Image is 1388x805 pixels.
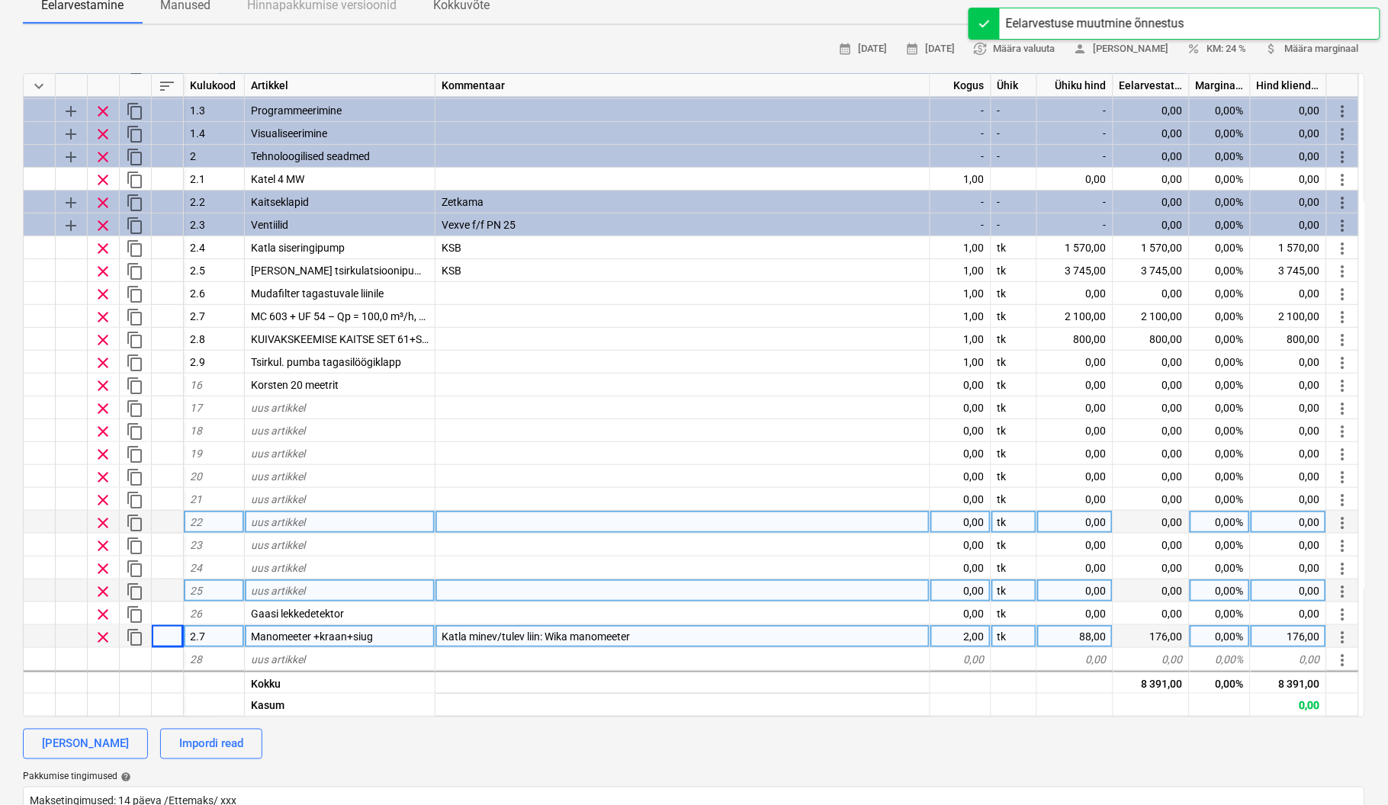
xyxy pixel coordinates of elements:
span: Lisa reale alamkategooria [62,194,80,212]
span: Rohkem toiminguid [1334,308,1352,326]
div: 8 391,00 [1251,670,1327,693]
div: Kasum [245,693,435,716]
button: KM: 24 % [1181,37,1253,61]
div: 0,00 [1251,419,1327,442]
div: - [991,99,1037,122]
div: 2 100,00 [1251,305,1327,328]
div: Marginaal, % [1190,74,1251,97]
div: tk [991,556,1037,579]
div: tk [991,602,1037,625]
div: Ühiku hind [1037,74,1113,97]
div: [PERSON_NAME] [42,734,129,754]
span: Eemalda rida [94,216,112,235]
div: 0,00% [1190,396,1251,419]
span: Lisa reale alamkategooria [62,102,80,120]
div: 0,00 [1113,442,1190,465]
div: - [930,145,991,168]
span: Lisa reale alamkategooria [62,148,80,166]
span: Üldine tsirkulatsioonipump [251,265,429,277]
span: Rohkem toiminguid [1334,125,1352,143]
div: 2 100,00 [1037,305,1113,328]
div: 0,00% [1190,579,1251,602]
span: Rohkem toiminguid [1334,651,1352,669]
div: 0,00 [930,488,991,511]
span: Dubleeri kategooriat [126,194,144,212]
div: tk [991,419,1037,442]
div: 0,00% [1190,511,1251,534]
div: 0,00 [930,579,991,602]
div: 0,00 [1251,534,1327,556]
div: - [930,213,991,236]
div: 2 [184,145,245,168]
div: 1,00 [930,236,991,259]
span: person [1074,42,1088,56]
span: Eemalda rida [94,491,112,509]
button: Määra marginaal [1259,37,1365,61]
span: Kaitseklapid [251,196,309,208]
div: 0,00 [930,556,991,579]
span: Eemalda rida [94,445,112,463]
div: 800,00 [1113,328,1190,351]
div: tk [991,236,1037,259]
div: 1,00 [930,282,991,305]
div: tk [991,465,1037,488]
div: tk [991,351,1037,374]
span: [PERSON_NAME] [1074,40,1169,58]
span: calendar_month [906,42,920,56]
div: 0,00 [1251,213,1327,236]
div: 0,00% [1190,122,1251,145]
div: - [930,191,991,213]
span: Rohkem toiminguid [1334,491,1352,509]
div: 0,00 [1251,122,1327,145]
div: 0,00 [1113,396,1190,419]
div: tk [991,259,1037,282]
div: 0,00 [1251,168,1327,191]
span: Rohkem toiminguid [1334,171,1352,189]
div: tk [991,579,1037,602]
span: Dubleeri kategooriat [126,79,144,98]
div: - [991,213,1037,236]
span: Eemalda rida [94,514,112,532]
span: Dubleeri rida [126,422,144,441]
span: Lisa reale alamkategooria [62,79,80,98]
span: Dubleeri rida [126,605,144,624]
span: Rohkem toiminguid [1334,148,1352,166]
div: 1,00 [930,305,991,328]
div: 0,00 [1251,693,1327,716]
span: Dubleeri rida [126,491,144,509]
div: 0,00 [1037,465,1113,488]
span: Eemalda rida [94,605,112,624]
div: 0,00 [1113,556,1190,579]
span: Eemalda rida [94,262,112,281]
div: 0,00 [930,534,991,556]
div: 0,00% [1190,351,1251,374]
div: Artikkel [245,74,435,97]
div: 0,00 [1037,282,1113,305]
div: 0,00 [1251,579,1327,602]
div: 3 745,00 [1251,259,1327,282]
button: [PERSON_NAME] [1068,37,1175,61]
div: 0,00 [1251,556,1327,579]
div: 0,00% [1190,670,1251,693]
span: KM: 24 % [1187,40,1247,58]
div: tk [991,374,1037,396]
span: Rohkem toiminguid [1334,560,1352,578]
div: 0,00 [1113,511,1190,534]
span: Dubleeri rida [126,399,144,418]
div: - [991,122,1037,145]
div: 0,00 [1113,488,1190,511]
span: Rohkem toiminguid [1334,628,1352,646]
div: 0,00 [1037,556,1113,579]
span: Eemalda rida [94,125,112,143]
div: 0,00 [1037,374,1113,396]
span: Eemalda rida [94,148,112,166]
span: Eemalda rida [94,628,112,646]
div: 0,00 [1113,534,1190,556]
span: Lisa reale alamkategooria [62,216,80,235]
div: Kommentaar [435,74,930,97]
span: percent [1187,42,1201,56]
span: Rohkem toiminguid [1334,194,1352,212]
div: 0,00% [1190,374,1251,396]
div: 2.7 [184,625,245,648]
div: 0,00 [1251,282,1327,305]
